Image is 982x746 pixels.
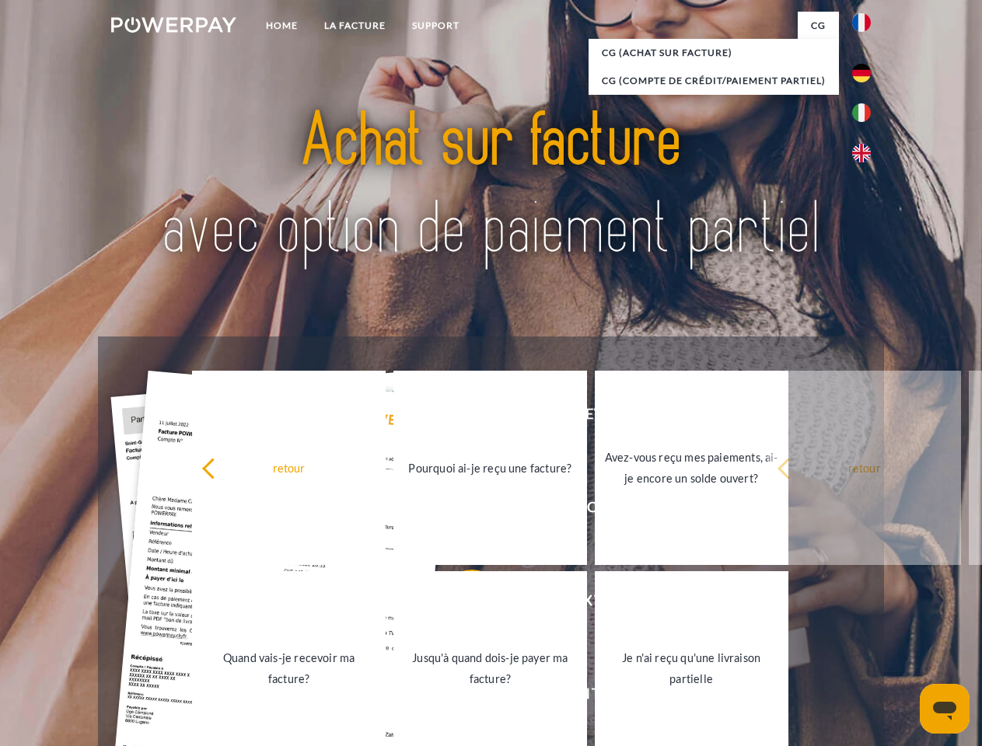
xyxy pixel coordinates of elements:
[798,12,839,40] a: CG
[852,13,871,32] img: fr
[589,67,839,95] a: CG (Compte de crédit/paiement partiel)
[399,12,473,40] a: Support
[201,457,376,478] div: retour
[604,447,779,489] div: Avez-vous reçu mes paiements, ai-je encore un solde ouvert?
[595,371,788,565] a: Avez-vous reçu mes paiements, ai-je encore un solde ouvert?
[403,457,578,478] div: Pourquoi ai-je reçu une facture?
[253,12,311,40] a: Home
[111,17,236,33] img: logo-powerpay-white.svg
[149,75,833,298] img: title-powerpay_fr.svg
[201,647,376,689] div: Quand vais-je recevoir ma facture?
[852,64,871,82] img: de
[852,144,871,162] img: en
[311,12,399,40] a: LA FACTURE
[920,684,970,734] iframe: Bouton de lancement de la fenêtre de messagerie
[852,103,871,122] img: it
[777,457,952,478] div: retour
[589,39,839,67] a: CG (achat sur facture)
[604,647,779,689] div: Je n'ai reçu qu'une livraison partielle
[403,647,578,689] div: Jusqu'à quand dois-je payer ma facture?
